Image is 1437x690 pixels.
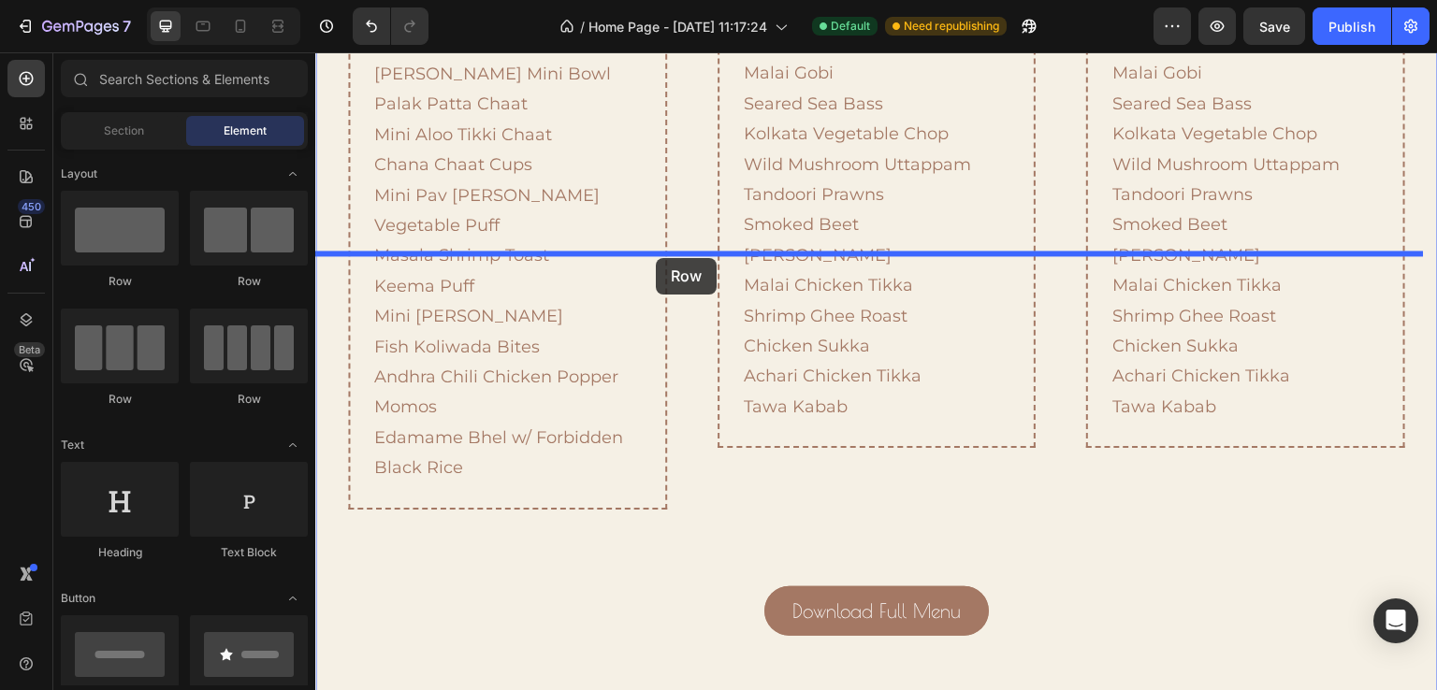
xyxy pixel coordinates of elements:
span: Text [61,437,84,453]
button: Publish [1313,7,1391,45]
span: Toggle open [278,430,308,460]
div: Heading [61,544,179,561]
input: Search Sections & Elements [61,60,308,97]
div: Beta [14,342,45,357]
div: Row [190,391,308,408]
span: Default [831,18,870,35]
div: Row [190,273,308,290]
span: Section [104,122,144,139]
div: Row [61,391,179,408]
span: Toggle open [278,159,308,189]
span: Save [1259,19,1290,35]
button: 7 [7,7,139,45]
div: Undo/Redo [353,7,428,45]
div: Publish [1328,17,1375,36]
div: 450 [18,199,45,214]
span: Need republishing [904,18,999,35]
span: Layout [61,165,97,182]
span: / [580,17,585,36]
span: Element [224,122,267,139]
div: Text Block [190,544,308,561]
button: Save [1243,7,1305,45]
span: Toggle open [278,583,308,613]
p: 7 [123,15,131,37]
span: Home Page - [DATE] 11:17:24 [588,17,767,36]
span: Button [61,590,95,607]
div: Row [61,273,179,290]
iframe: To enrich screen reader interactions, please activate Accessibility in Grammarly extension settings [315,52,1437,690]
div: Open Intercom Messenger [1373,598,1418,643]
